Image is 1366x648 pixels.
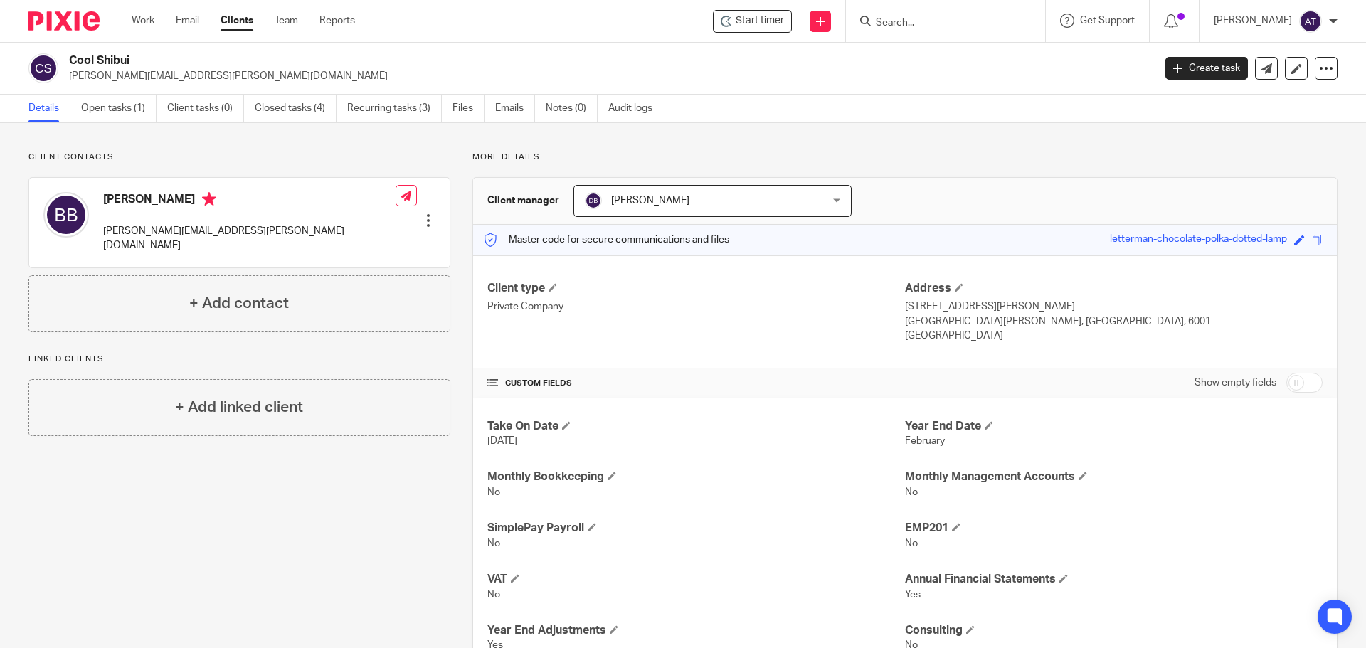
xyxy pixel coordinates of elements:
h4: Monthly Management Accounts [905,469,1323,484]
h4: Monthly Bookkeeping [487,469,905,484]
p: Client contacts [28,152,450,163]
img: svg%3E [1299,10,1322,33]
a: Client tasks (0) [167,95,244,122]
span: [DATE] [487,436,517,446]
span: Start timer [736,14,784,28]
p: [GEOGRAPHIC_DATA][PERSON_NAME], [GEOGRAPHIC_DATA], 6001 [905,314,1323,329]
h4: VAT [487,572,905,587]
h4: Consulting [905,623,1323,638]
h4: Year End Adjustments [487,623,905,638]
a: Audit logs [608,95,663,122]
span: Get Support [1080,16,1135,26]
h2: Cool Shibui [69,53,929,68]
a: Reports [319,14,355,28]
h4: CUSTOM FIELDS [487,378,905,389]
label: Show empty fields [1195,376,1276,390]
span: No [905,487,918,497]
h4: Take On Date [487,419,905,434]
a: Recurring tasks (3) [347,95,442,122]
p: Master code for secure communications and files [484,233,729,247]
h3: Client manager [487,193,559,208]
a: Details [28,95,70,122]
span: No [487,590,500,600]
span: No [487,538,500,548]
h4: [PERSON_NAME] [103,192,396,210]
a: Open tasks (1) [81,95,157,122]
img: svg%3E [28,53,58,83]
input: Search [874,17,1002,30]
span: February [905,436,945,446]
p: [PERSON_NAME] [1214,14,1292,28]
p: More details [472,152,1338,163]
span: No [487,487,500,497]
img: svg%3E [43,192,89,238]
a: Emails [495,95,535,122]
div: letterman-chocolate-polka-dotted-lamp [1110,232,1287,248]
a: Create task [1165,57,1248,80]
p: Linked clients [28,354,450,365]
img: Pixie [28,11,100,31]
h4: EMP201 [905,521,1323,536]
a: Email [176,14,199,28]
p: [GEOGRAPHIC_DATA] [905,329,1323,343]
span: No [905,538,918,548]
h4: Address [905,281,1323,296]
h4: Annual Financial Statements [905,572,1323,587]
h4: + Add linked client [175,396,303,418]
p: [PERSON_NAME][EMAIL_ADDRESS][PERSON_NAME][DOMAIN_NAME] [103,224,396,253]
p: Private Company [487,299,905,314]
span: [PERSON_NAME] [611,196,689,206]
div: Cool Shibui [713,10,792,33]
a: Files [452,95,485,122]
a: Notes (0) [546,95,598,122]
h4: + Add contact [189,292,289,314]
span: Yes [905,590,921,600]
img: svg%3E [585,192,602,209]
a: Work [132,14,154,28]
p: [STREET_ADDRESS][PERSON_NAME] [905,299,1323,314]
a: Closed tasks (4) [255,95,337,122]
h4: Client type [487,281,905,296]
p: [PERSON_NAME][EMAIL_ADDRESS][PERSON_NAME][DOMAIN_NAME] [69,69,1144,83]
h4: SimplePay Payroll [487,521,905,536]
a: Team [275,14,298,28]
a: Clients [221,14,253,28]
i: Primary [202,192,216,206]
h4: Year End Date [905,419,1323,434]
